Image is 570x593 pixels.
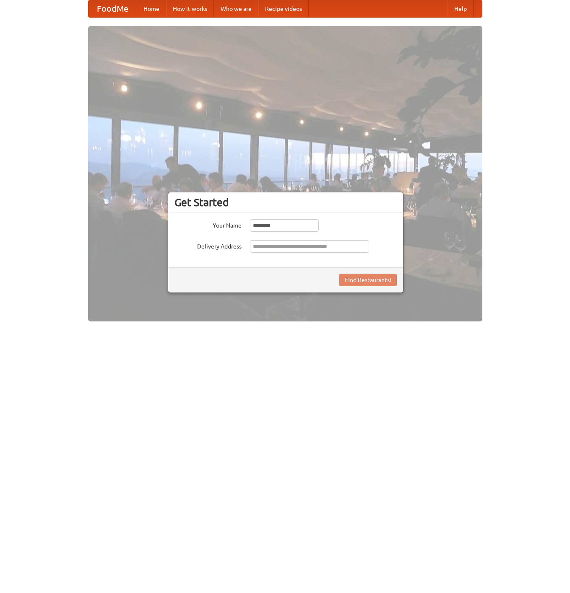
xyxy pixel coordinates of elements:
[166,0,214,17] a: How it works
[174,219,242,230] label: Your Name
[339,274,397,286] button: Find Restaurants!
[258,0,309,17] a: Recipe videos
[448,0,474,17] a: Help
[174,196,397,209] h3: Get Started
[88,0,137,17] a: FoodMe
[214,0,258,17] a: Who we are
[174,240,242,251] label: Delivery Address
[137,0,166,17] a: Home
